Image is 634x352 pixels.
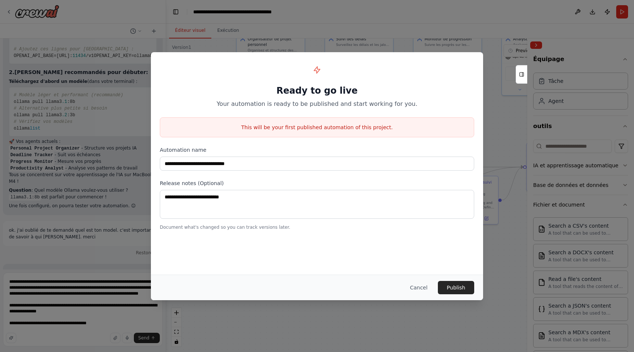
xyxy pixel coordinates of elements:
[160,180,474,187] label: Release notes (Optional)
[160,224,474,230] p: Document what's changed so you can track versions later.
[160,100,474,108] p: Your automation is ready to be published and start working for you.
[438,281,474,294] button: Publish
[160,146,474,154] label: Automation name
[160,85,474,97] h1: Ready to go live
[160,124,474,131] p: This will be your first published automation of this project.
[404,281,433,294] button: Cancel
